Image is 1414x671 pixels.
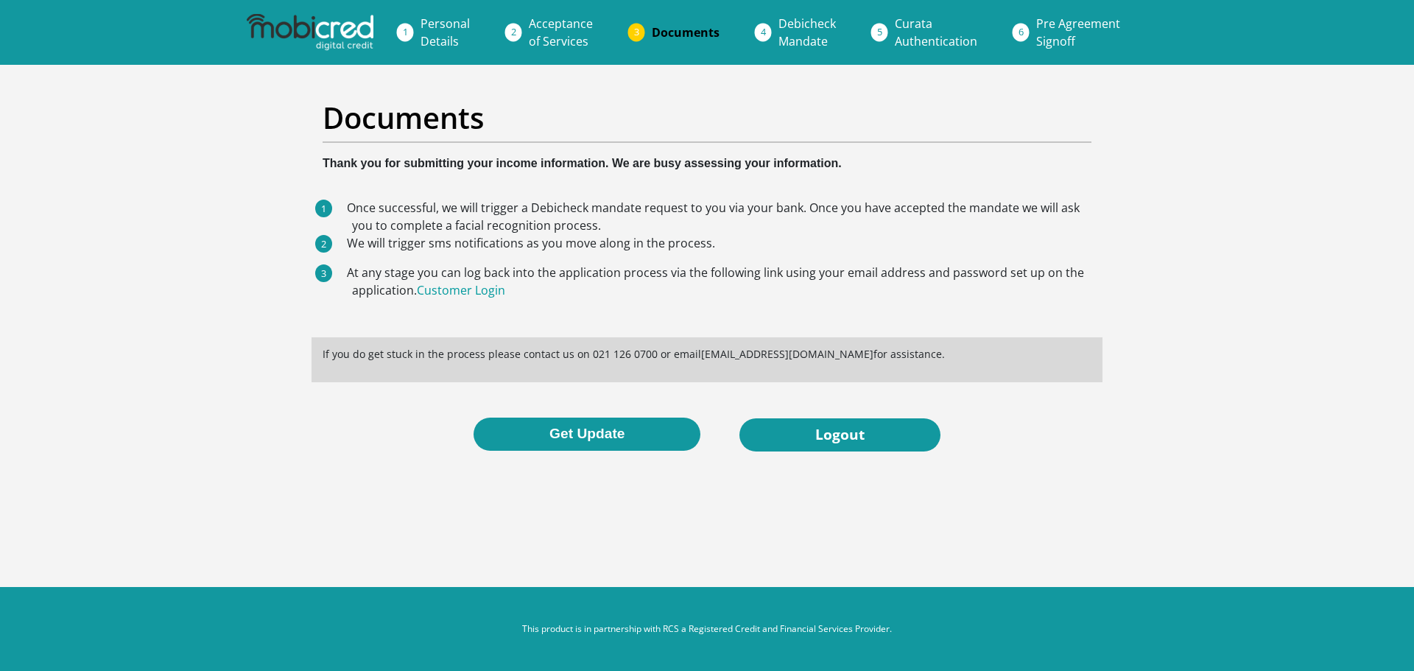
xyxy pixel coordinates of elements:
[767,9,848,56] a: DebicheckMandate
[1036,15,1120,49] span: Pre Agreement Signoff
[517,9,605,56] a: Acceptanceof Services
[352,264,1091,299] li: At any stage you can log back into the application process via the following link using your emai...
[409,9,482,56] a: PersonalDetails
[883,9,989,56] a: CurataAuthentication
[640,18,731,47] a: Documents
[323,157,842,169] b: Thank you for submitting your income information. We are busy assessing your information.
[652,24,720,41] span: Documents
[417,282,505,298] a: Customer Login
[529,15,593,49] span: Acceptance of Services
[298,622,1116,636] p: This product is in partnership with RCS a Registered Credit and Financial Services Provider.
[1024,9,1132,56] a: Pre AgreementSignoff
[247,14,373,51] img: mobicred logo
[895,15,977,49] span: Curata Authentication
[739,418,940,452] a: Logout
[323,100,1091,136] h2: Documents
[421,15,470,49] span: Personal Details
[323,346,1091,362] p: If you do get stuck in the process please contact us on 021 126 0700 or email [EMAIL_ADDRESS][DOM...
[474,418,700,451] button: Get Update
[778,15,836,49] span: Debicheck Mandate
[352,234,1091,252] li: We will trigger sms notifications as you move along in the process.
[352,199,1091,234] li: Once successful, we will trigger a Debicheck mandate request to you via your bank. Once you have ...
